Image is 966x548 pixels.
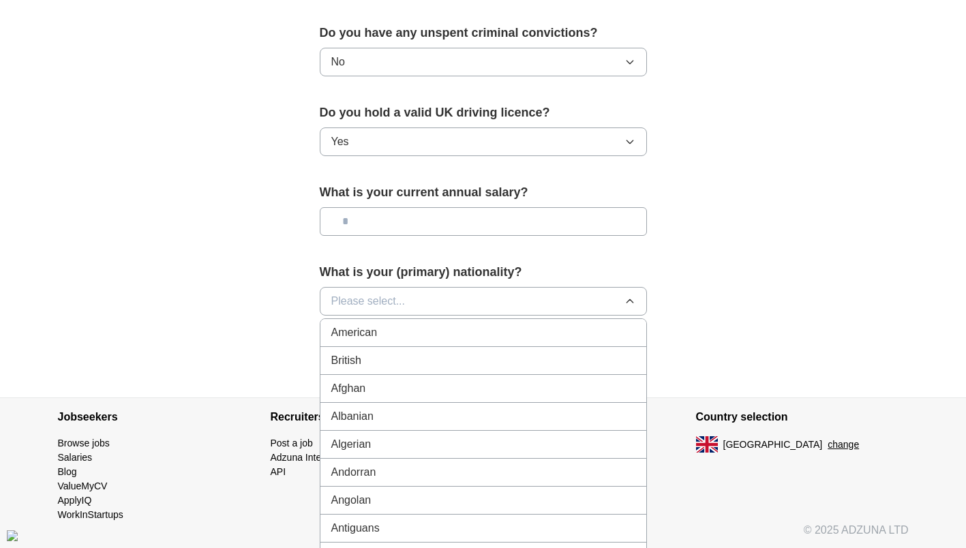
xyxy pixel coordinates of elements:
[331,293,406,309] span: Please select...
[320,104,647,122] label: Do you hold a valid UK driving licence?
[58,438,110,448] a: Browse jobs
[331,54,345,70] span: No
[58,452,93,463] a: Salaries
[828,438,859,452] button: change
[320,48,647,76] button: No
[58,495,92,506] a: ApplyIQ
[58,466,77,477] a: Blog
[320,24,647,42] label: Do you have any unspent criminal convictions?
[7,530,18,541] img: Cookie%20settings
[331,324,378,341] span: American
[331,134,349,150] span: Yes
[331,352,361,369] span: British
[58,509,123,520] a: WorkInStartups
[271,466,286,477] a: API
[320,183,647,202] label: What is your current annual salary?
[320,127,647,156] button: Yes
[331,408,374,425] span: Albanian
[331,492,372,508] span: Angolan
[696,398,909,436] h4: Country selection
[320,263,647,281] label: What is your (primary) nationality?
[331,380,366,397] span: Afghan
[331,464,376,481] span: Andorran
[331,520,380,536] span: Antiguans
[271,452,354,463] a: Adzuna Intelligence
[331,436,372,453] span: Algerian
[320,287,647,316] button: Please select...
[58,481,108,491] a: ValueMyCV
[271,438,313,448] a: Post a job
[7,530,18,541] div: Cookie consent button
[696,436,718,453] img: UK flag
[723,438,823,452] span: [GEOGRAPHIC_DATA]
